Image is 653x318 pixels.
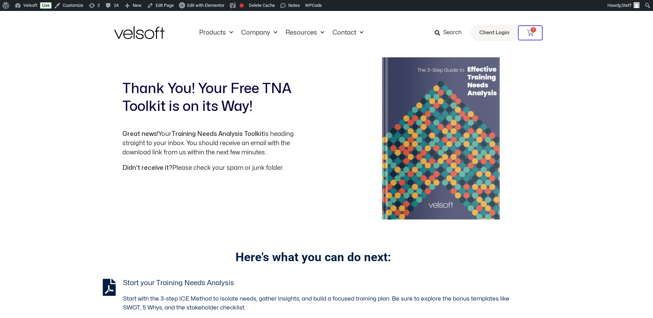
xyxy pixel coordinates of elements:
h2: Thank You! Your Free TNA Toolkit is on its Way! [122,80,301,116]
a: ContactMenu Toggle [328,29,367,37]
span: Edit with Elementor [187,3,224,8]
a: Client Login [471,25,518,41]
strong: Didn’t receive it? [122,165,172,171]
strong: Training Needs Analysis Toolkit [171,131,264,137]
img: Velsoft Training Materials [114,26,165,39]
h2: Here's what you can do next: [101,250,526,265]
a: ResourcesMenu Toggle [281,29,328,37]
span: Client Login [479,28,509,37]
p: Start with the 3-step ICE Method to isolate needs, gather insights, and build a focused training ... [123,294,526,312]
a: ProductsMenu Toggle [195,29,237,37]
p: Your is heading straight to your inbox. You should receive an email with the download link from u... [122,129,297,157]
a: Live [40,2,51,9]
a: Search [435,27,467,39]
span: 1 [531,27,536,33]
strong: Great news! [122,131,158,137]
span: Steff [621,3,631,8]
a: 1 [518,25,543,40]
nav: Menu [195,29,367,37]
div: Focus keyphrase not set [240,3,244,8]
p: Please check your spam or junk folder. [122,163,297,173]
span: Search [443,28,462,37]
span: Start your Training Needs Analysis [123,280,234,286]
a: CompanyMenu Toggle [237,29,281,37]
